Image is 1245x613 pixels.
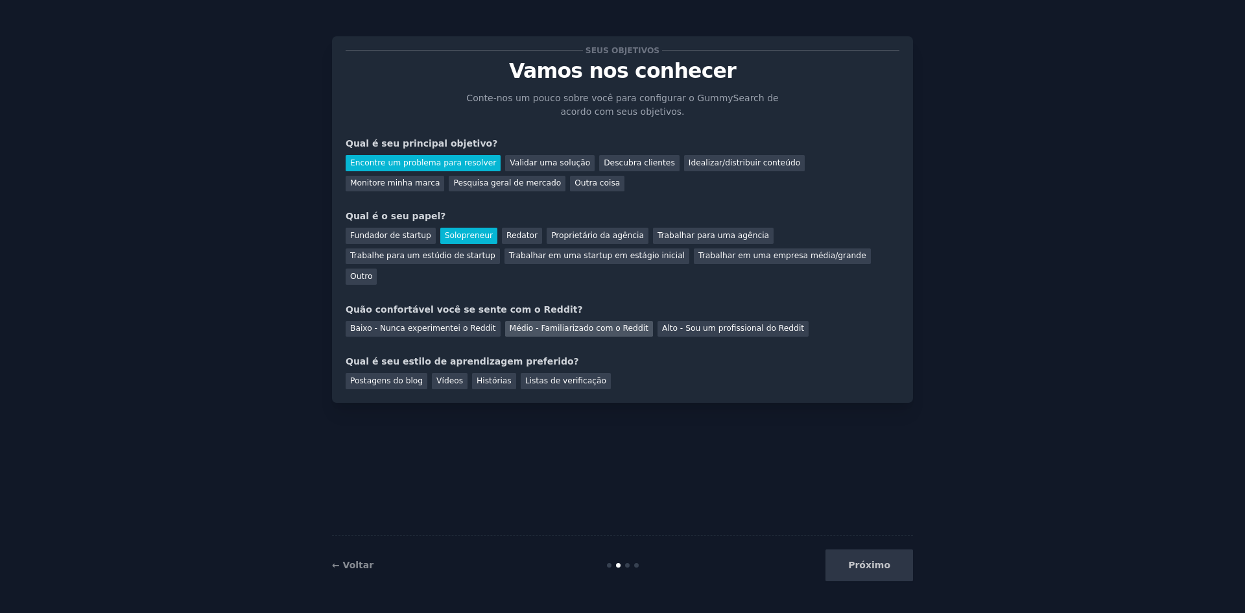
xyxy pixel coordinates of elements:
[350,376,423,385] font: Postagens do blog
[350,251,495,260] font: Trabalhe para um estúdio de startup
[551,231,644,240] font: Proprietário da agência
[575,178,620,187] font: Outra coisa
[346,211,445,221] font: Qual é o seu papel?
[350,324,496,333] font: Baixo - Nunca experimentei o Reddit
[698,251,866,260] font: Trabalhar em uma empresa média/grande
[509,59,736,82] font: Vamos nos conhecer
[466,93,778,117] font: Conte-nos um pouco sobre você para configurar o GummySearch de acordo com seus objetivos.
[453,178,561,187] font: Pesquisa geral de mercado
[346,304,583,315] font: Quão confortável você se sente com o Reddit?
[525,376,606,385] font: Listas de verificação
[658,231,769,240] font: Trabalhar para uma agência
[445,231,493,240] font: Solopreneur
[477,376,512,385] font: Histórias
[586,46,659,55] font: Seus objetivos
[350,178,440,187] font: Monitore minha marca
[350,272,372,281] font: Outro
[350,158,496,167] font: Encontre um problema para resolver
[346,356,579,367] font: Qual é seu estilo de aprendizagem preferido?
[604,158,675,167] font: Descubra clientes
[346,138,497,149] font: Qual é seu principal objetivo?
[662,324,804,333] font: Alto - Sou um profissional do Reddit
[689,158,800,167] font: Idealizar/distribuir conteúdo
[509,251,685,260] font: Trabalhar em uma startup em estágio inicial
[510,324,648,333] font: Médio - Familiarizado com o Reddit
[436,376,463,385] font: Vídeos
[506,231,538,240] font: Redator
[350,231,431,240] font: Fundador de startup
[510,158,590,167] font: Validar uma solução
[332,560,373,570] a: ← Voltar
